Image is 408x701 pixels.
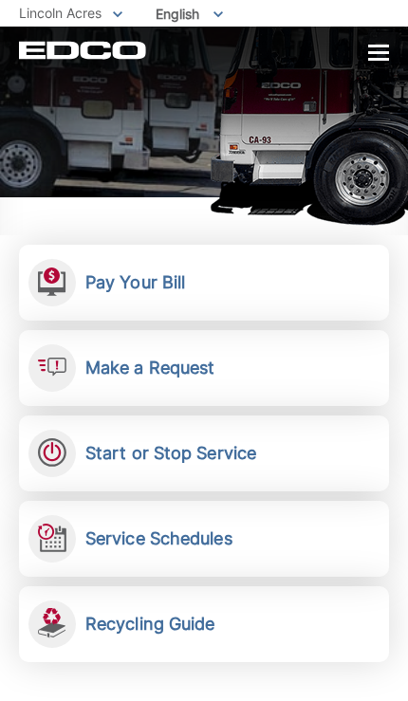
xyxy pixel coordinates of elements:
[19,41,146,60] a: EDCD logo. Return to the homepage.
[85,443,256,464] h2: Start or Stop Service
[85,614,215,635] h2: Recycling Guide
[19,245,389,321] a: Pay Your Bill
[19,501,389,577] a: Service Schedules
[85,528,232,549] h2: Service Schedules
[85,358,214,378] h2: Make a Request
[19,330,389,406] a: Make a Request
[19,586,389,662] a: Recycling Guide
[19,5,102,21] span: Lincoln Acres
[85,272,185,293] h2: Pay Your Bill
